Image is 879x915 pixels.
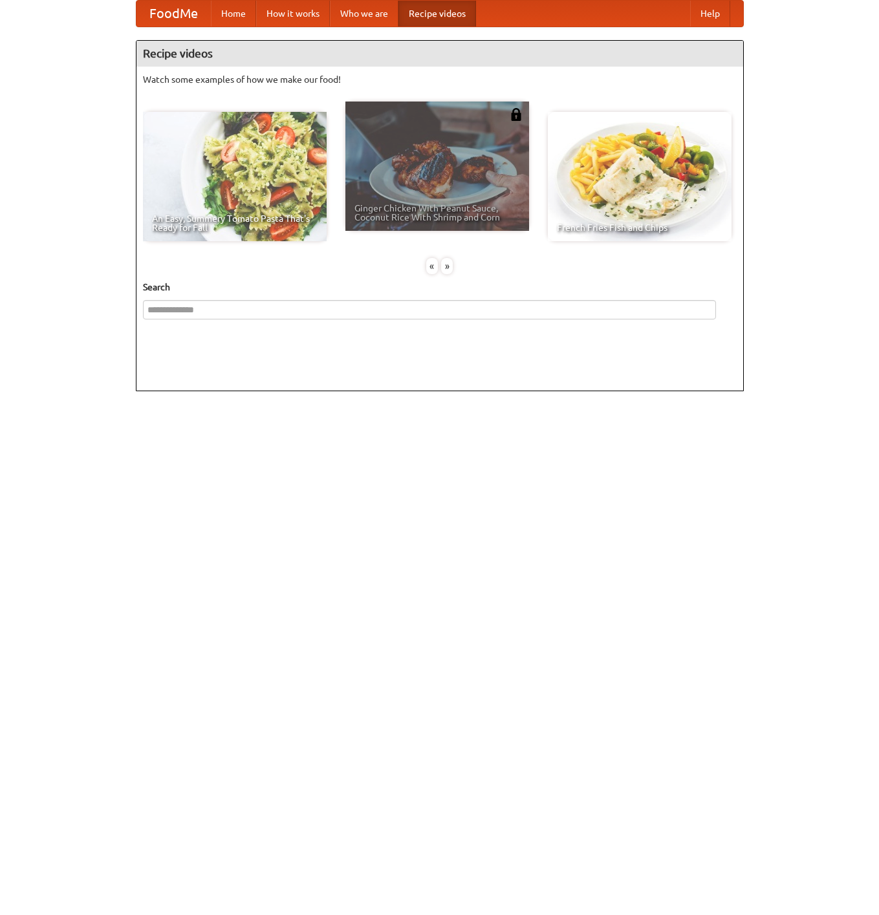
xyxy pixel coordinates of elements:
div: « [426,258,438,274]
a: Help [690,1,730,27]
h4: Recipe videos [136,41,743,67]
p: Watch some examples of how we make our food! [143,73,737,86]
div: » [441,258,453,274]
a: French Fries Fish and Chips [548,112,732,241]
h5: Search [143,281,737,294]
a: An Easy, Summery Tomato Pasta That's Ready for Fall [143,112,327,241]
a: FoodMe [136,1,211,27]
a: Recipe videos [398,1,476,27]
span: French Fries Fish and Chips [557,223,722,232]
span: An Easy, Summery Tomato Pasta That's Ready for Fall [152,214,318,232]
a: Who we are [330,1,398,27]
img: 483408.png [510,108,523,121]
a: How it works [256,1,330,27]
a: Home [211,1,256,27]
